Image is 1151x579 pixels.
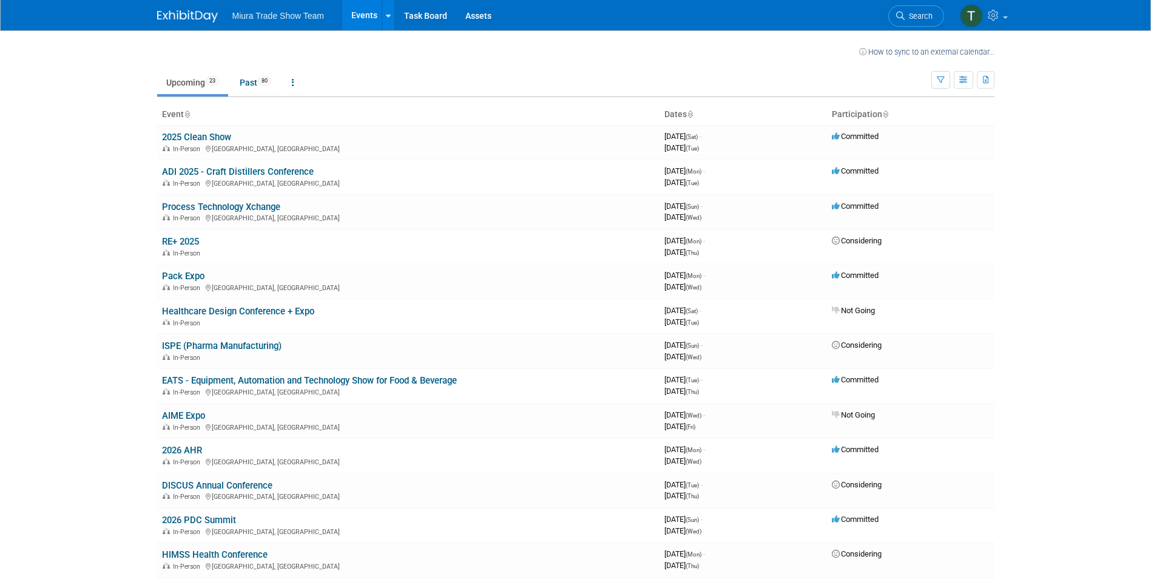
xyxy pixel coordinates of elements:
[162,271,204,282] a: Pack Expo
[163,214,170,220] img: In-Person Event
[162,456,655,466] div: [GEOGRAPHIC_DATA], [GEOGRAPHIC_DATA]
[162,491,655,501] div: [GEOGRAPHIC_DATA], [GEOGRAPHIC_DATA]
[686,134,698,140] span: (Sat)
[162,561,655,571] div: [GEOGRAPHIC_DATA], [GEOGRAPHIC_DATA]
[664,212,701,222] span: [DATE]
[163,493,170,499] img: In-Person Event
[664,352,701,361] span: [DATE]
[664,549,705,558] span: [DATE]
[664,282,701,291] span: [DATE]
[700,132,701,141] span: -
[686,551,701,558] span: (Mon)
[664,340,703,350] span: [DATE]
[686,447,701,453] span: (Mon)
[686,214,701,221] span: (Wed)
[173,319,204,327] span: In-Person
[701,515,703,524] span: -
[173,424,204,432] span: In-Person
[162,282,655,292] div: [GEOGRAPHIC_DATA], [GEOGRAPHIC_DATA]
[173,388,204,396] span: In-Person
[231,71,280,94] a: Past80
[660,104,827,125] th: Dates
[163,424,170,430] img: In-Person Event
[162,306,314,317] a: Healthcare Design Conference + Expo
[173,528,204,536] span: In-Person
[173,180,204,188] span: In-Person
[686,528,701,535] span: (Wed)
[664,236,705,245] span: [DATE]
[832,480,882,489] span: Considering
[162,515,236,526] a: 2026 PDC Summit
[162,201,280,212] a: Process Technology Xchange
[882,109,888,119] a: Sort by Participation Type
[832,549,882,558] span: Considering
[163,528,170,534] img: In-Person Event
[162,549,268,560] a: HIMSS Health Conference
[832,201,879,211] span: Committed
[664,201,703,211] span: [DATE]
[664,387,699,396] span: [DATE]
[888,5,944,27] a: Search
[173,563,204,571] span: In-Person
[173,354,204,362] span: In-Person
[686,203,699,210] span: (Sun)
[664,178,699,187] span: [DATE]
[664,491,699,500] span: [DATE]
[686,238,701,245] span: (Mon)
[157,10,218,22] img: ExhibitDay
[162,212,655,222] div: [GEOGRAPHIC_DATA], [GEOGRAPHIC_DATA]
[664,132,701,141] span: [DATE]
[859,47,994,56] a: How to sync to an external calendar...
[960,4,983,27] img: Tony Koh
[664,515,703,524] span: [DATE]
[686,284,701,291] span: (Wed)
[827,104,994,125] th: Participation
[687,109,693,119] a: Sort by Start Date
[163,458,170,464] img: In-Person Event
[173,249,204,257] span: In-Person
[163,284,170,290] img: In-Person Event
[686,180,699,186] span: (Tue)
[664,445,705,454] span: [DATE]
[832,515,879,524] span: Committed
[664,375,703,384] span: [DATE]
[258,76,271,86] span: 80
[162,178,655,188] div: [GEOGRAPHIC_DATA], [GEOGRAPHIC_DATA]
[686,424,695,430] span: (Fri)
[162,236,199,247] a: RE+ 2025
[686,388,699,395] span: (Thu)
[664,422,695,431] span: [DATE]
[162,410,205,421] a: AIME Expo
[664,456,701,466] span: [DATE]
[162,132,231,143] a: 2025 Clean Show
[686,516,699,523] span: (Sun)
[832,340,882,350] span: Considering
[664,410,705,419] span: [DATE]
[664,526,701,535] span: [DATE]
[163,180,170,186] img: In-Person Event
[832,375,879,384] span: Committed
[703,549,705,558] span: -
[832,445,879,454] span: Committed
[701,340,703,350] span: -
[832,166,879,175] span: Committed
[664,317,699,327] span: [DATE]
[686,308,698,314] span: (Sat)
[703,445,705,454] span: -
[162,375,457,386] a: EATS - Equipment, Automation and Technology Show for Food & Beverage
[163,319,170,325] img: In-Person Event
[157,71,228,94] a: Upcoming23
[686,145,699,152] span: (Tue)
[832,410,875,419] span: Not Going
[162,526,655,536] div: [GEOGRAPHIC_DATA], [GEOGRAPHIC_DATA]
[686,377,699,384] span: (Tue)
[162,387,655,396] div: [GEOGRAPHIC_DATA], [GEOGRAPHIC_DATA]
[206,76,219,86] span: 23
[664,143,699,152] span: [DATE]
[162,340,282,351] a: ISPE (Pharma Manufacturing)
[664,306,701,315] span: [DATE]
[163,145,170,151] img: In-Person Event
[701,480,703,489] span: -
[832,236,882,245] span: Considering
[664,561,699,570] span: [DATE]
